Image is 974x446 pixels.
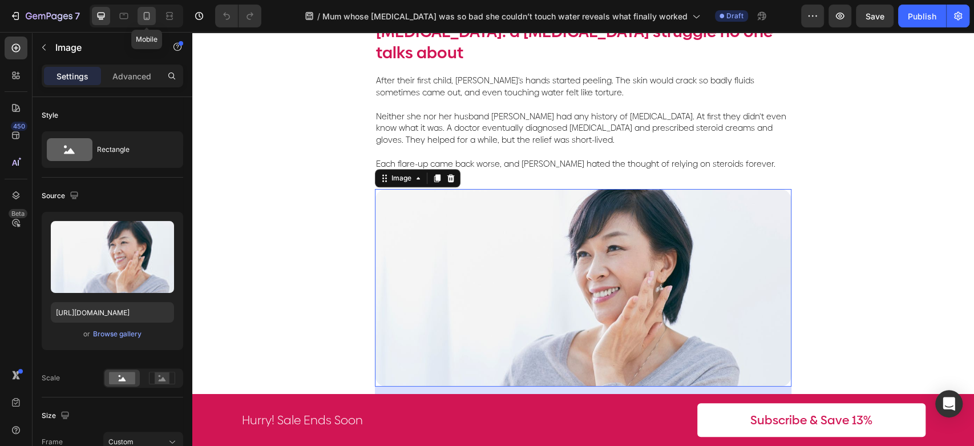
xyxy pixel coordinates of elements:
div: Publish [908,10,936,22]
div: Undo/Redo [215,5,261,27]
div: Scale [42,373,60,383]
button: Save [856,5,894,27]
div: 450 [11,122,27,131]
span: Save [866,11,884,21]
button: 7 [5,5,85,27]
p: 7 [75,9,80,23]
div: Image [197,141,221,151]
span: Each flare-up came back worse, and [PERSON_NAME] hated the thought of relying on steroids forever. [184,126,583,138]
div: Browse gallery [93,329,142,339]
a: Subscribe & Save 13% [505,371,733,405]
span: Neither she nor her husband [PERSON_NAME] had any history of [MEDICAL_DATA]. At first they didn’t... [184,79,594,114]
span: Mum whose [MEDICAL_DATA] was so bad she couldn’t touch water reveals what finally worked [322,10,688,22]
span: or [83,327,90,341]
span: Draft [726,11,743,21]
input: https://example.com/image.jpg [51,302,174,323]
div: Size [42,408,72,424]
button: Browse gallery [92,328,142,340]
p: Advanced [112,70,151,82]
div: Style [42,110,58,120]
span: After their first child, [PERSON_NAME]’s hands started peeling. The skin would crack so badly flu... [184,43,562,66]
button: Publish [898,5,946,27]
p: Settings [56,70,88,82]
div: Beta [9,209,27,218]
div: Rectangle [97,136,167,163]
div: Open Intercom Messenger [935,390,963,417]
span: / [317,10,320,22]
div: Source [42,188,81,204]
p: Subscribe & Save 13% [558,380,680,396]
p: Image [55,41,152,54]
img: gempages_574635138369979167-72fd22b9-eb2c-402f-a3e6-2147ab2742a7.jpg [183,157,599,354]
img: preview-image [51,221,174,293]
iframe: Design area [192,32,974,446]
